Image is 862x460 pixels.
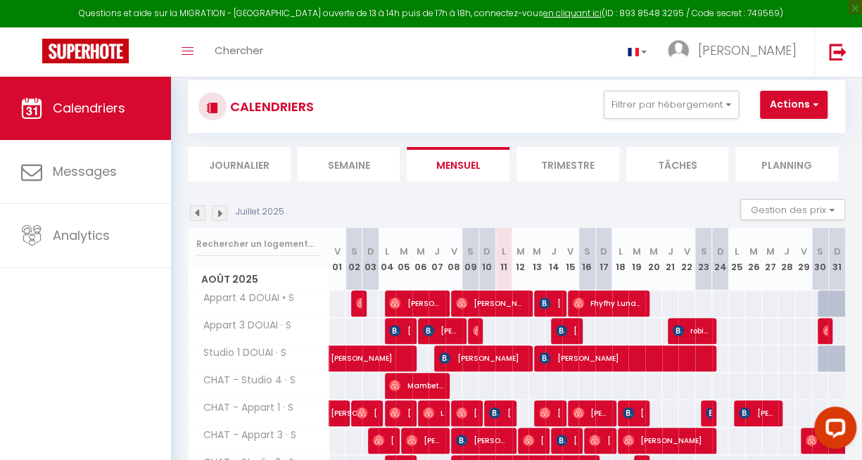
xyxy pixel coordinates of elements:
[512,228,529,290] th: 12
[578,228,595,290] th: 16
[584,245,590,258] abbr: S
[407,147,509,181] li: Mensuel
[716,245,723,258] abbr: D
[367,245,374,258] abbr: D
[191,345,290,361] span: Studio 1 DOUAI · S
[191,290,298,306] span: Appart 4 DOUAI • S
[623,400,645,426] span: [PERSON_NAME] [PERSON_NAME]
[191,318,295,333] span: Appart 3 DOUAI · S
[188,147,291,181] li: Journalier
[467,245,474,258] abbr: S
[362,228,379,290] th: 03
[215,43,263,58] span: Chercher
[551,245,557,258] abbr: J
[695,228,712,290] th: 23
[600,245,607,258] abbr: D
[489,400,511,426] span: [PERSON_NAME]
[523,427,545,454] span: [PERSON_NAME]
[567,245,573,258] abbr: V
[645,228,662,290] th: 20
[324,345,341,372] a: [PERSON_NAME]
[573,400,611,426] span: [PERSON_NAME]
[400,245,408,258] abbr: M
[623,427,709,454] span: [PERSON_NAME]
[539,400,561,426] span: [PERSON_NAME]
[356,400,378,426] span: [PERSON_NAME]
[740,199,845,220] button: Gestion des prix
[423,317,461,344] span: [PERSON_NAME] [PERSON_NAME] brouart
[745,228,762,290] th: 26
[350,245,357,258] abbr: S
[334,245,341,258] abbr: V
[612,228,629,290] th: 18
[417,245,425,258] abbr: M
[673,317,711,344] span: robichez federica
[749,245,758,258] abbr: M
[189,269,329,290] span: Août 2025
[331,338,493,364] span: [PERSON_NAME]
[562,228,579,290] th: 15
[385,245,389,258] abbr: L
[556,427,578,454] span: [PERSON_NAME]
[533,245,541,258] abbr: M
[539,345,706,371] span: [PERSON_NAME]
[589,427,611,454] span: [PERSON_NAME]
[604,91,739,119] button: Filtrer par hébergement
[626,147,729,181] li: Tâches
[389,317,411,344] span: [PERSON_NAME]
[833,245,840,258] abbr: D
[462,228,479,290] th: 09
[662,228,679,290] th: 21
[812,228,829,290] th: 30
[823,317,828,344] span: [PERSON_NAME]
[516,147,619,181] li: Trimestre
[406,427,444,454] span: [PERSON_NAME]
[628,228,645,290] th: 19
[539,290,561,317] span: [PERSON_NAME]
[236,205,284,219] p: Juillet 2025
[373,427,395,454] span: [PERSON_NAME]
[429,228,445,290] th: 07
[502,245,506,258] abbr: L
[618,245,622,258] abbr: L
[828,228,845,290] th: 31
[684,245,690,258] abbr: V
[356,290,362,317] span: Pawel
[766,245,774,258] abbr: M
[668,40,689,61] img: ...
[329,228,346,290] th: 01
[191,373,299,388] span: CHAT - Studio 4 · S
[478,228,495,290] th: 10
[196,231,321,257] input: Rechercher un logement...
[298,147,400,181] li: Semaine
[456,427,510,454] span: [PERSON_NAME] [PERSON_NAME]
[735,147,838,181] li: Planning
[346,228,362,290] th: 02
[649,245,658,258] abbr: M
[516,245,525,258] abbr: M
[712,228,729,290] th: 24
[543,7,602,19] a: en cliquant ici
[389,290,443,317] span: [PERSON_NAME]
[53,99,125,117] span: Calendriers
[762,228,779,290] th: 27
[817,245,823,258] abbr: S
[434,245,440,258] abbr: J
[795,228,812,290] th: 29
[778,228,795,290] th: 28
[445,228,462,290] th: 08
[784,245,790,258] abbr: J
[739,400,777,426] span: [PERSON_NAME]
[191,428,300,443] span: CHAT - Appart 3 · S
[698,41,797,59] span: [PERSON_NAME]
[42,39,129,63] img: Super Booking
[53,162,117,180] span: Messages
[456,290,526,317] span: [PERSON_NAME]
[573,290,643,317] span: Fhyfhy Lunanula
[803,401,862,460] iframe: LiveChat chat widget
[556,317,578,344] span: [PERSON_NAME]
[678,228,695,290] th: 22
[528,228,545,290] th: 13
[595,228,612,290] th: 17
